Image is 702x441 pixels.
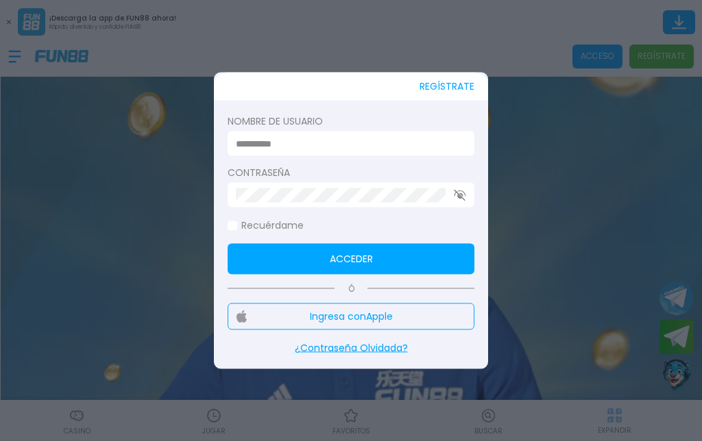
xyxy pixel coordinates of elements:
[228,114,474,129] label: Nombre de usuario
[228,244,474,275] button: Acceder
[228,303,474,330] button: Ingresa conApple
[228,166,474,180] label: Contraseña
[228,283,474,295] p: Ó
[228,341,474,355] p: ¿Contraseña Olvidada?
[228,218,304,233] label: Recuérdame
[420,73,474,101] button: REGÍSTRATE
